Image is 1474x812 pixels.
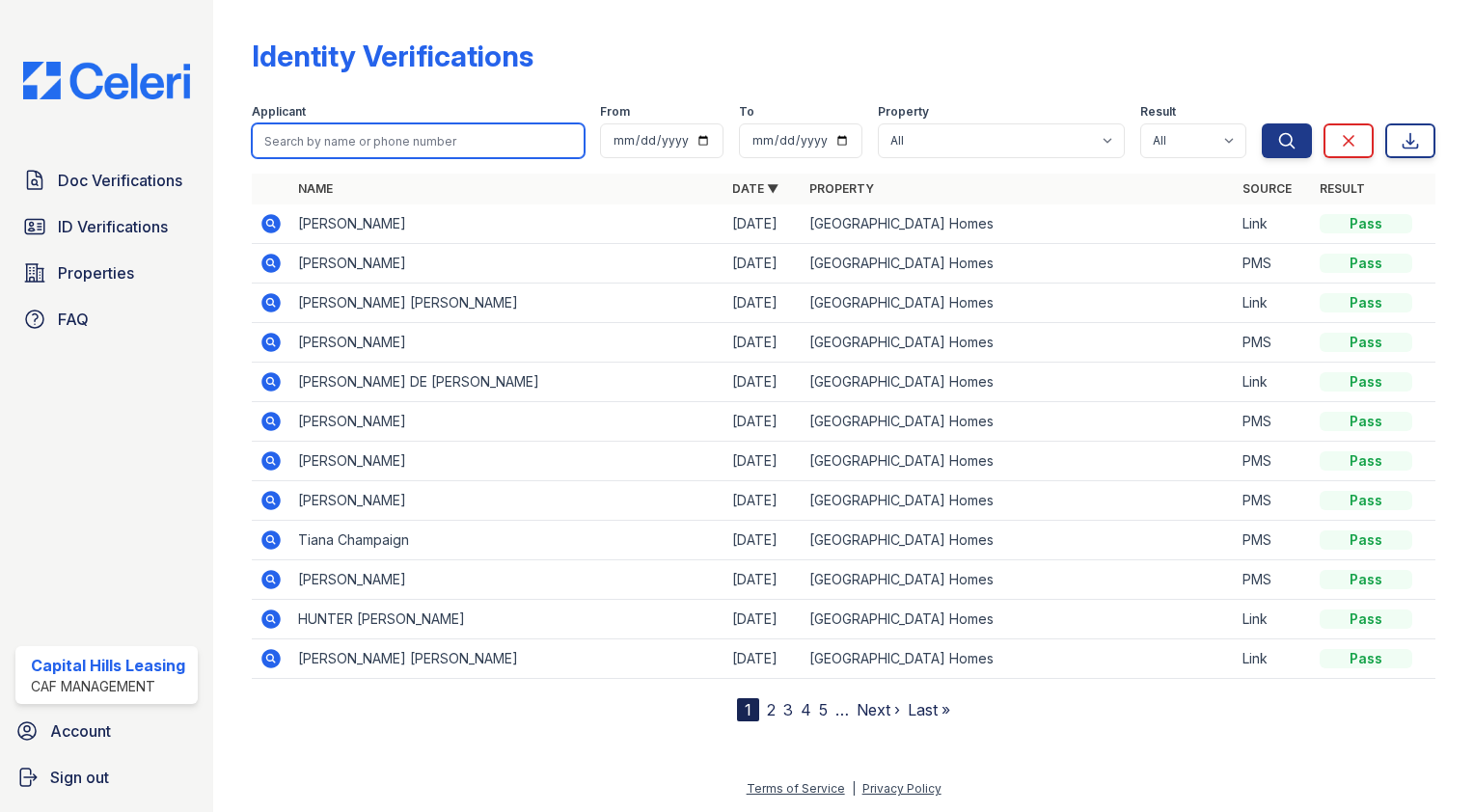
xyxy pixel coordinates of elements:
[290,639,723,679] td: [PERSON_NAME] [PERSON_NAME]
[747,781,845,796] a: Terms of Service
[1242,181,1292,196] a: Source
[290,402,723,442] td: [PERSON_NAME]
[1235,244,1312,284] td: PMS
[819,700,828,719] a: 5
[1235,442,1312,481] td: PMS
[767,700,776,719] a: 2
[1320,649,1412,668] div: Pass
[1235,639,1312,679] td: Link
[290,442,723,481] td: [PERSON_NAME]
[50,719,111,743] span: Account
[8,62,205,99] img: CE_Logo_Blue-a8612792a0a2168367f1c8372b55b34899dd931a85d93a1a3d3e32e68fde9ad4.png
[724,363,802,402] td: [DATE]
[724,600,802,639] td: [DATE]
[58,261,134,284] span: Properties
[724,244,802,284] td: [DATE]
[252,123,585,158] input: Search by name or phone number
[1235,481,1312,521] td: PMS
[252,39,533,73] div: Identity Verifications
[724,442,802,481] td: [DATE]
[58,169,182,192] span: Doc Verifications
[724,402,802,442] td: [DATE]
[801,700,811,719] a: 4
[724,481,802,521] td: [DATE]
[724,284,802,323] td: [DATE]
[15,300,198,338] a: FAQ
[290,244,723,284] td: [PERSON_NAME]
[1320,214,1412,233] div: Pass
[1235,363,1312,402] td: Link
[58,308,89,331] span: FAQ
[290,521,723,560] td: Tiana Champaign
[802,639,1235,679] td: [GEOGRAPHIC_DATA] Homes
[1235,204,1312,244] td: Link
[1235,402,1312,442] td: PMS
[802,481,1235,521] td: [GEOGRAPHIC_DATA] Homes
[290,323,723,363] td: [PERSON_NAME]
[1320,372,1412,392] div: Pass
[8,758,205,797] a: Sign out
[802,323,1235,363] td: [GEOGRAPHIC_DATA] Homes
[809,181,874,196] a: Property
[290,363,723,402] td: [PERSON_NAME] DE [PERSON_NAME]
[290,284,723,323] td: [PERSON_NAME] [PERSON_NAME]
[15,254,198,292] a: Properties
[1320,333,1412,352] div: Pass
[732,181,778,196] a: Date ▼
[1320,609,1412,629] div: Pass
[1235,284,1312,323] td: Link
[908,700,950,719] a: Last »
[852,781,856,796] div: |
[290,204,723,244] td: [PERSON_NAME]
[298,181,333,196] a: Name
[857,700,900,719] a: Next ›
[15,207,198,246] a: ID Verifications
[802,442,1235,481] td: [GEOGRAPHIC_DATA] Homes
[783,700,793,719] a: 3
[1235,323,1312,363] td: PMS
[31,677,185,696] div: CAF Management
[878,104,929,120] label: Property
[802,560,1235,600] td: [GEOGRAPHIC_DATA] Homes
[290,481,723,521] td: [PERSON_NAME]
[1235,600,1312,639] td: Link
[802,600,1235,639] td: [GEOGRAPHIC_DATA] Homes
[835,698,849,721] span: …
[862,781,942,796] a: Privacy Policy
[1320,451,1412,471] div: Pass
[1235,560,1312,600] td: PMS
[600,104,630,120] label: From
[724,204,802,244] td: [DATE]
[1320,412,1412,431] div: Pass
[724,521,802,560] td: [DATE]
[31,654,185,677] div: Capital Hills Leasing
[50,766,109,789] span: Sign out
[724,560,802,600] td: [DATE]
[802,244,1235,284] td: [GEOGRAPHIC_DATA] Homes
[802,284,1235,323] td: [GEOGRAPHIC_DATA] Homes
[739,104,754,120] label: To
[802,204,1235,244] td: [GEOGRAPHIC_DATA] Homes
[1320,293,1412,312] div: Pass
[1235,521,1312,560] td: PMS
[1320,570,1412,589] div: Pass
[724,323,802,363] td: [DATE]
[252,104,306,120] label: Applicant
[802,521,1235,560] td: [GEOGRAPHIC_DATA] Homes
[58,215,168,238] span: ID Verifications
[15,161,198,200] a: Doc Verifications
[290,560,723,600] td: [PERSON_NAME]
[8,712,205,750] a: Account
[1320,491,1412,510] div: Pass
[290,600,723,639] td: HUNTER [PERSON_NAME]
[724,639,802,679] td: [DATE]
[802,363,1235,402] td: [GEOGRAPHIC_DATA] Homes
[1320,254,1412,273] div: Pass
[802,402,1235,442] td: [GEOGRAPHIC_DATA] Homes
[1140,104,1176,120] label: Result
[737,698,759,721] div: 1
[1320,181,1365,196] a: Result
[1320,530,1412,550] div: Pass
